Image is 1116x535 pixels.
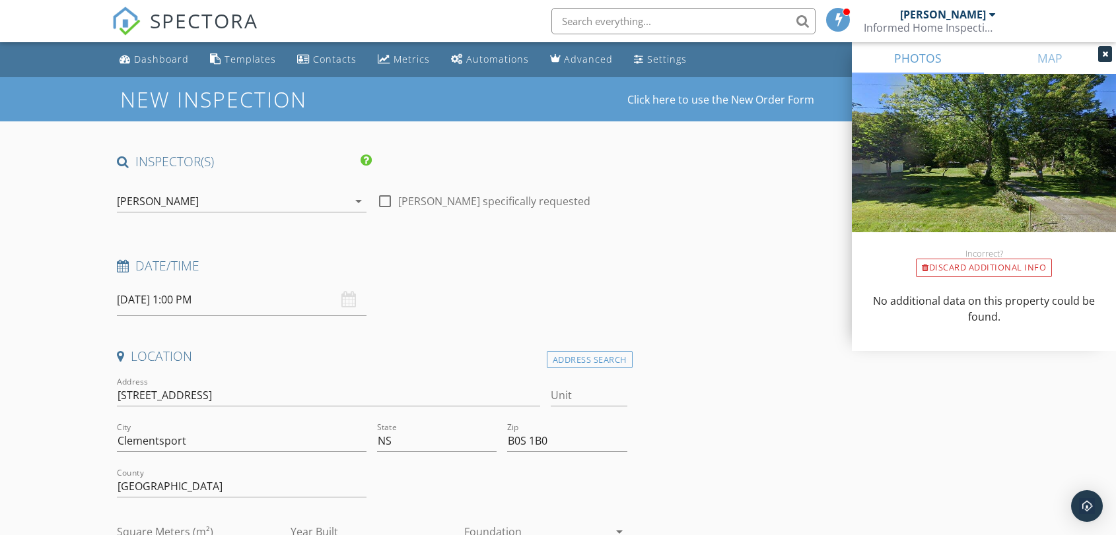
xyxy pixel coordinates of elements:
[292,47,362,72] a: Contacts
[398,195,590,208] label: [PERSON_NAME] specifically requested
[627,94,814,105] a: Click here to use the New Order Form
[351,193,366,209] i: arrow_drop_down
[205,47,281,72] a: Templates
[852,74,1116,264] img: streetview
[1071,490,1103,522] div: Open Intercom Messenger
[916,259,1052,277] div: Discard Additional info
[117,153,372,170] h4: INSPECTOR(S)
[852,248,1116,259] div: Incorrect?
[120,88,413,111] h1: New Inspection
[112,7,141,36] img: The Best Home Inspection Software - Spectora
[466,53,529,65] div: Automations
[629,47,692,72] a: Settings
[117,257,627,274] h4: Date/Time
[545,47,618,72] a: Advanced
[112,18,258,46] a: SPECTORA
[134,53,189,65] div: Dashboard
[868,293,1100,325] p: No additional data on this property could be found.
[864,21,996,34] div: Informed Home Inspections Ltd
[564,53,613,65] div: Advanced
[225,53,276,65] div: Templates
[114,47,194,72] a: Dashboard
[551,8,816,34] input: Search everything...
[900,8,986,21] div: [PERSON_NAME]
[313,53,357,65] div: Contacts
[150,7,258,34] span: SPECTORA
[117,284,366,316] input: Select date
[117,348,627,365] h4: Location
[852,42,984,74] a: PHOTOS
[647,53,687,65] div: Settings
[547,351,633,369] div: Address Search
[117,195,199,207] div: [PERSON_NAME]
[372,47,435,72] a: Metrics
[446,47,534,72] a: Automations (Basic)
[984,42,1116,74] a: MAP
[394,53,430,65] div: Metrics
